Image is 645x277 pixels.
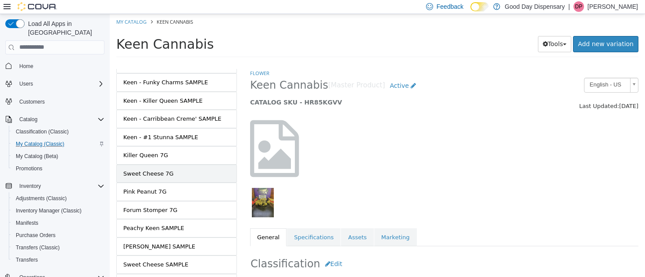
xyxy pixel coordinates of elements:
div: Sweet Cheese SAMPLE [14,246,79,255]
button: Purchase Orders [9,229,108,241]
input: Dark Mode [470,2,489,11]
button: Transfers [9,254,108,266]
span: Catalog [16,114,104,125]
span: Active [280,68,299,75]
span: My Catalog (Classic) [16,140,64,147]
div: [PERSON_NAME] SAMPLE [14,228,86,237]
a: Flower [140,56,160,62]
span: Customers [19,98,45,105]
a: Customers [16,97,48,107]
span: Manifests [16,219,38,227]
span: Classification (Classic) [16,128,69,135]
a: English - US [474,64,529,79]
span: Transfers [16,256,38,263]
a: Home [16,61,37,72]
a: My Catalog (Classic) [12,139,68,149]
button: Inventory [16,181,44,191]
button: Tools [428,22,462,38]
span: Feedback [437,2,463,11]
div: Keen - Funky Charms SAMPLE [14,64,98,73]
span: My Catalog (Beta) [12,151,104,162]
span: My Catalog (Beta) [16,153,58,160]
span: English - US [475,64,517,78]
button: Classification (Classic) [9,126,108,138]
a: Transfers [12,255,41,265]
div: Pink Peanut 7G [14,173,57,182]
div: Keen - Carribbean Creme' SAMPLE [14,101,111,109]
a: Inventory Manager (Classic) [12,205,85,216]
span: Last Updated: [469,89,509,95]
a: My Catalog (Beta) [12,151,62,162]
button: My Catalog (Beta) [9,150,108,162]
div: Del Phillips [573,1,584,12]
a: Promotions [12,163,46,174]
span: Users [16,79,104,89]
span: Users [19,80,33,87]
p: Good Day Dispensary [505,1,565,12]
a: Adjustments (Classic) [12,193,70,204]
div: Peachy Keen SAMPLE [14,210,75,219]
span: Promotions [12,163,104,174]
button: Home [2,60,108,72]
h5: CATALOG SKU - HR85KGVV [140,84,428,92]
span: Inventory Manager (Classic) [12,205,104,216]
button: Users [16,79,36,89]
a: Add new variation [463,22,529,38]
span: Promotions [16,165,43,172]
a: Transfers (Classic) [12,242,63,253]
span: Transfers (Classic) [12,242,104,253]
button: Customers [2,95,108,108]
button: Adjustments (Classic) [9,192,108,205]
img: Cova [18,2,57,11]
button: Catalog [2,113,108,126]
p: | [568,1,570,12]
span: Classification (Classic) [12,126,104,137]
button: Catalog [16,114,41,125]
div: Forum Stomper 7G [14,192,68,201]
h2: Classification [141,242,528,258]
a: Classification (Classic) [12,126,72,137]
span: Catalog [19,116,37,123]
span: Home [16,61,104,72]
span: Inventory Manager (Classic) [16,207,82,214]
span: Transfers [12,255,104,265]
a: Assets [231,214,264,233]
span: Customers [16,96,104,107]
a: Manifests [12,218,42,228]
span: My Catalog (Classic) [12,139,104,149]
span: Home [19,63,33,70]
div: Keen - Killer Queen SAMPLE [14,83,93,91]
span: [DATE] [509,89,529,95]
small: [Master Product] [219,68,276,75]
a: General [140,214,177,233]
button: Manifests [9,217,108,229]
a: My Catalog [7,4,37,11]
span: Adjustments (Classic) [12,193,104,204]
span: Transfers (Classic) [16,244,60,251]
button: My Catalog (Classic) [9,138,108,150]
a: Purchase Orders [12,230,59,241]
button: Transfers (Classic) [9,241,108,254]
div: Keen - #1 Stunna SAMPLE [14,119,88,128]
span: Manifests [12,218,104,228]
span: Keen Cannabis [140,65,219,78]
button: Edit [211,242,237,258]
button: Users [2,78,108,90]
span: Keen Cannabis [7,22,104,38]
span: DP [575,1,583,12]
span: Inventory [19,183,41,190]
a: Marketing [265,214,307,233]
button: Promotions [9,162,108,175]
span: Adjustments (Classic) [16,195,67,202]
button: Inventory [2,180,108,192]
span: Purchase Orders [12,230,104,241]
span: Load All Apps in [GEOGRAPHIC_DATA] [25,19,104,37]
span: Inventory [16,181,104,191]
div: Killer Queen 7G [14,137,58,146]
a: Specifications [177,214,231,233]
span: Dark Mode [470,11,471,12]
p: [PERSON_NAME] [588,1,638,12]
span: Purchase Orders [16,232,56,239]
div: Sweet Cheese 7G [14,155,64,164]
span: Keen Cannabis [47,4,83,11]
